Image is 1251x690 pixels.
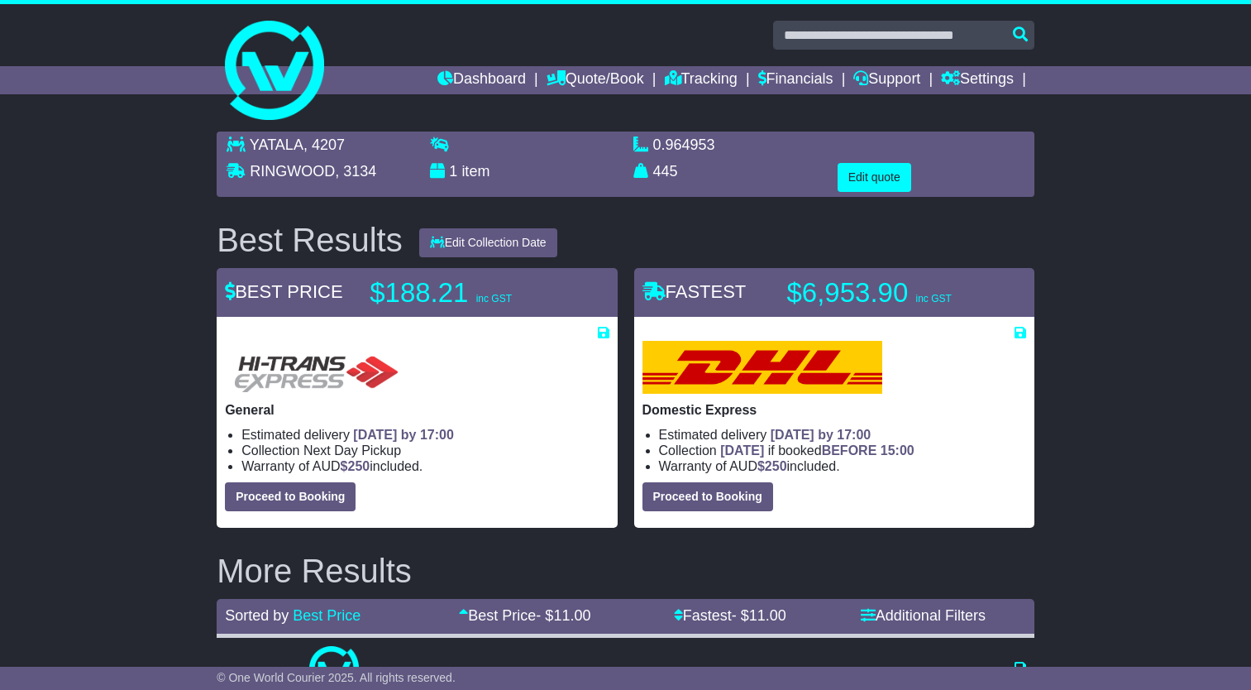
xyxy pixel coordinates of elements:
[659,427,1026,443] li: Estimated delivery
[208,222,411,258] div: Best Results
[665,66,738,94] a: Tracking
[335,163,376,180] span: , 3134
[225,341,405,394] img: HiTrans (Machship): General
[642,482,773,511] button: Proceed to Booking
[461,163,489,180] span: item
[437,66,526,94] a: Dashboard
[250,137,303,153] span: YATALA
[674,607,786,624] a: Fastest- $11.00
[553,607,590,624] span: 11.00
[642,402,1026,418] p: Domestic Express
[642,341,882,394] img: DHL: Domestic Express
[353,428,454,442] span: [DATE] by 17:00
[915,293,951,304] span: inc GST
[225,607,289,624] span: Sorted by
[225,482,356,511] button: Proceed to Booking
[303,443,401,458] span: Next Day Pickup
[241,458,609,474] li: Warranty of AUD included.
[653,163,678,180] span: 445
[217,671,456,684] span: © One World Courier 2025. All rights reserved.
[370,276,576,309] p: $188.21
[293,607,360,624] a: Best Price
[459,607,590,624] a: Best Price- $11.00
[241,427,609,443] li: Estimated delivery
[881,443,914,458] span: 15:00
[659,458,1026,474] li: Warranty of AUD included.
[765,459,787,473] span: 250
[536,607,590,624] span: - $
[720,443,914,458] span: if booked
[771,428,871,442] span: [DATE] by 17:00
[241,443,609,458] li: Collection
[419,228,557,257] button: Edit Collection Date
[225,281,342,302] span: BEST PRICE
[341,459,370,473] span: $
[348,459,370,473] span: 250
[720,443,764,458] span: [DATE]
[853,66,920,94] a: Support
[225,402,609,418] p: General
[941,66,1014,94] a: Settings
[449,163,457,180] span: 1
[653,137,715,153] span: 0.964953
[217,553,1034,589] h2: More Results
[758,66,833,94] a: Financials
[659,443,1026,458] li: Collection
[757,459,787,473] span: $
[838,163,911,192] button: Edit quote
[732,607,786,624] span: - $
[787,276,994,309] p: $6,953.90
[642,281,747,302] span: FASTEST
[861,607,986,624] a: Additional Filters
[749,607,786,624] span: 11.00
[476,293,512,304] span: inc GST
[250,163,335,180] span: RINGWOOD
[547,66,644,94] a: Quote/Book
[303,137,345,153] span: , 4207
[822,443,877,458] span: BEFORE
